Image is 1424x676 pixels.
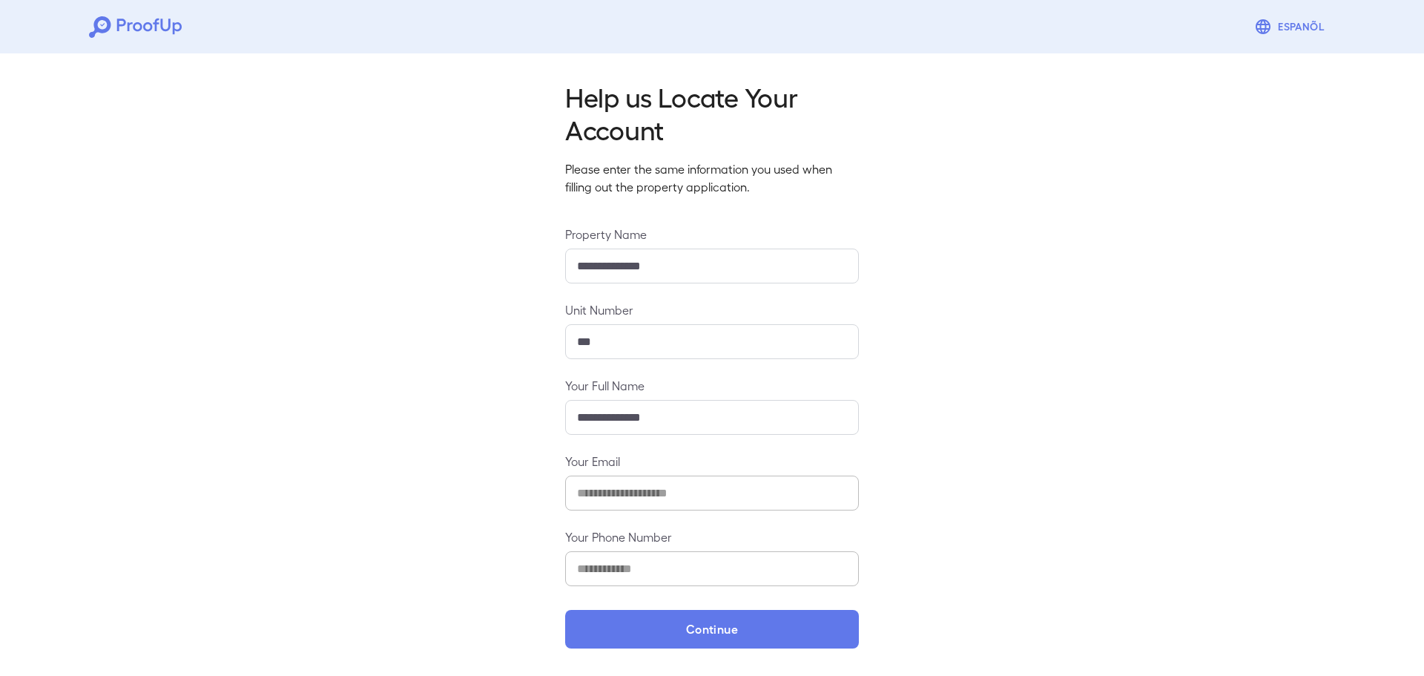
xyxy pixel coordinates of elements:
[565,610,859,649] button: Continue
[565,160,859,196] p: Please enter the same information you used when filling out the property application.
[565,80,859,145] h2: Help us Locate Your Account
[565,377,859,394] label: Your Full Name
[565,301,859,318] label: Unit Number
[565,528,859,545] label: Your Phone Number
[565,453,859,470] label: Your Email
[1248,12,1335,42] button: Espanõl
[565,226,859,243] label: Property Name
